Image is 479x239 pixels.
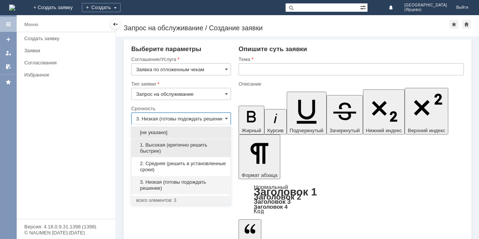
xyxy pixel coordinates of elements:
div: © NAUMEN [DATE]-[DATE] [24,230,108,235]
span: Расширенный поиск [360,3,367,11]
a: Заголовок 2 [254,192,301,201]
span: Верхний индекс [408,128,445,133]
span: Нижний индекс [366,128,402,133]
span: Формат абзаца [242,172,277,178]
span: (Ярцево) [404,8,447,12]
button: Формат абзаца [239,134,280,179]
div: Избранное [24,72,102,78]
div: Создать заявку [24,36,111,41]
div: Соглашение/Услуга [131,57,229,62]
div: Скрыть меню [111,20,120,29]
a: Заявки [21,45,114,56]
span: Опишите суть заявки [239,45,307,53]
span: Курсив [267,128,284,133]
span: Выберите параметры [131,45,201,53]
a: Мои заявки [2,47,14,59]
a: Заголовок 1 [254,186,317,198]
a: Создать заявку [21,33,114,44]
span: Подчеркнутый [290,128,324,133]
div: Сделать домашней страницей [462,20,471,29]
div: Тип заявки [131,81,229,86]
div: Версия: 4.18.0.9.31.1398 (1398) [24,224,108,229]
button: Верхний индекс [405,88,448,134]
span: [GEOGRAPHIC_DATA] [404,3,447,8]
div: Запрос на обслуживание / Создание заявки [124,24,449,32]
button: Курсив [264,109,287,134]
a: Перейти на домашнюю страницу [9,5,15,11]
span: 2. Средняя (решить в установленные сроки) [136,161,226,173]
span: 3. Низкая (готовы подождать решение) [136,179,226,191]
button: Подчеркнутый [287,92,327,134]
div: Добавить в избранное [449,20,459,29]
img: logo [9,5,15,11]
span: Зачеркнутый [330,128,360,133]
div: Тема [239,57,462,62]
div: Меню [24,20,38,29]
span: [не указано] [136,130,226,136]
a: Заголовок 3 [254,198,291,205]
div: Заявки [24,48,111,53]
span: Жирный [242,128,261,133]
button: Зачеркнутый [327,95,363,134]
a: Код [254,208,264,215]
div: Срочность [131,106,229,111]
span: 1. Высокая (критично решить быстрее) [136,142,226,154]
a: Мои согласования [2,61,14,73]
a: Нормальный [254,184,288,190]
div: всего элементов: 3 [136,197,226,203]
button: Жирный [239,106,264,134]
a: Создать заявку [2,33,14,45]
div: Описание [239,81,462,86]
div: Создать [82,3,121,12]
div: Согласования [24,60,111,66]
a: Согласования [21,57,114,69]
a: Заголовок 4 [254,203,287,210]
button: Нижний индекс [363,89,405,134]
div: Формат абзаца [239,184,464,214]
